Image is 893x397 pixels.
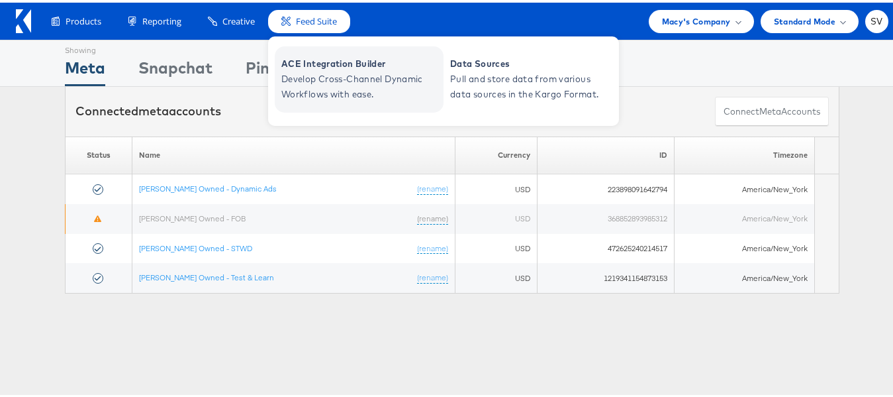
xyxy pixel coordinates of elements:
a: [PERSON_NAME] Owned - Test & Learn [139,270,274,280]
td: America/New_York [674,201,814,231]
div: Pinterest [246,54,316,84]
span: Data Sources [450,54,609,69]
span: Creative [222,13,255,25]
span: Standard Mode [774,12,835,26]
td: 472625240214517 [537,231,674,261]
a: (rename) [417,211,448,222]
span: SV [870,15,883,23]
td: USD [455,231,537,261]
th: Timezone [674,134,814,172]
td: America/New_York [674,231,814,261]
span: ACE Integration Builder [281,54,440,69]
span: Pull and store data from various data sources in the Kargo Format. [450,69,609,99]
td: 223898091642794 [537,172,674,201]
div: Meta [65,54,105,84]
span: Macy's Company [662,12,731,26]
a: (rename) [417,241,448,252]
span: meta [759,103,781,115]
th: ID [537,134,674,172]
a: [PERSON_NAME] Owned - STWD [139,241,252,251]
span: meta [138,101,169,116]
td: USD [455,172,537,201]
a: ACE Integration Builder Develop Cross-Channel Dynamic Workflows with ease. [275,44,444,110]
a: (rename) [417,270,448,281]
span: Feed Suite [296,13,337,25]
button: ConnectmetaAccounts [715,94,829,124]
div: Connected accounts [75,100,221,117]
div: Snapchat [138,54,212,84]
span: Develop Cross-Channel Dynamic Workflows with ease. [281,69,440,99]
td: America/New_York [674,260,814,290]
td: 368852893985312 [537,201,674,231]
th: Status [66,134,132,172]
a: [PERSON_NAME] Owned - FOB [139,211,246,221]
a: [PERSON_NAME] Owned - Dynamic Ads [139,181,277,191]
td: USD [455,260,537,290]
span: Reporting [142,13,181,25]
span: Products [66,13,101,25]
td: 1219341154873153 [537,260,674,290]
a: (rename) [417,181,448,192]
div: Showing [65,38,105,54]
a: Data Sources Pull and store data from various data sources in the Kargo Format. [444,44,612,110]
th: Currency [455,134,537,172]
th: Name [132,134,455,172]
td: America/New_York [674,172,814,201]
td: USD [455,201,537,231]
